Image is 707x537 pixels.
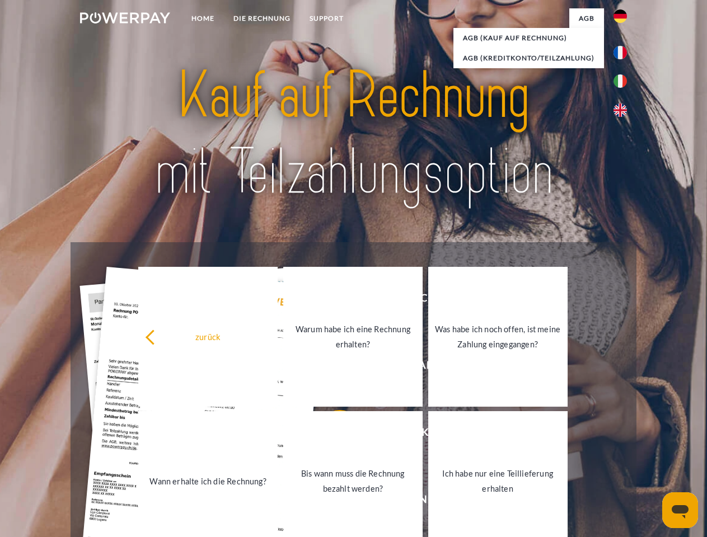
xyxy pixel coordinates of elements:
img: title-powerpay_de.svg [107,54,600,214]
div: Wann erhalte ich die Rechnung? [145,473,271,488]
a: Was habe ich noch offen, ist meine Zahlung eingegangen? [428,267,568,407]
img: fr [614,46,627,59]
img: en [614,103,627,117]
a: AGB (Kreditkonto/Teilzahlung) [453,48,604,68]
a: Home [182,8,224,29]
div: Bis wann muss die Rechnung bezahlt werden? [290,466,416,496]
div: Was habe ich noch offen, ist meine Zahlung eingegangen? [435,322,561,352]
a: DIE RECHNUNG [224,8,300,29]
div: zurück [145,329,271,344]
div: Ich habe nur eine Teillieferung erhalten [435,466,561,496]
a: agb [569,8,604,29]
img: logo-powerpay-white.svg [80,12,170,23]
div: Warum habe ich eine Rechnung erhalten? [290,322,416,352]
a: SUPPORT [300,8,353,29]
img: de [614,10,627,23]
img: it [614,74,627,88]
a: AGB (Kauf auf Rechnung) [453,28,604,48]
iframe: Schaltfläche zum Öffnen des Messaging-Fensters [662,492,698,528]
